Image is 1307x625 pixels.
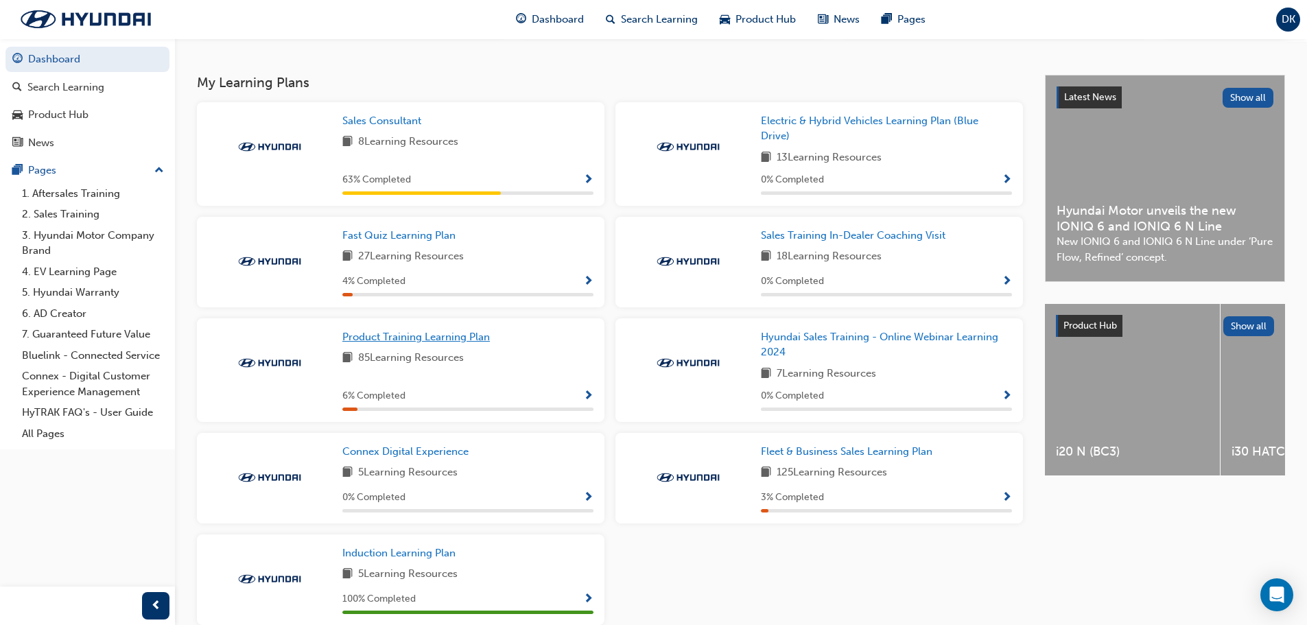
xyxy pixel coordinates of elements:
[1223,88,1274,108] button: Show all
[5,47,169,72] a: Dashboard
[1056,444,1209,460] span: i20 N (BC3)
[232,471,307,484] img: Trak
[1057,234,1273,265] span: New IONIQ 6 and IONIQ 6 N Line under ‘Pure Flow, Refined’ concept.
[761,464,771,482] span: book-icon
[342,591,416,607] span: 100 % Completed
[777,248,882,266] span: 18 Learning Resources
[761,229,945,241] span: Sales Training In-Dealer Coaching Visit
[1223,316,1275,336] button: Show all
[12,165,23,177] span: pages-icon
[154,162,164,180] span: up-icon
[1057,86,1273,108] a: Latest NewsShow all
[1002,390,1012,403] span: Show Progress
[16,423,169,445] a: All Pages
[1002,276,1012,288] span: Show Progress
[1045,75,1285,282] a: Latest NewsShow allHyundai Motor unveils the new IONIQ 6 and IONIQ 6 N LineNew IONIQ 6 and IONIQ ...
[650,356,726,370] img: Trak
[720,11,730,28] span: car-icon
[342,445,469,458] span: Connex Digital Experience
[16,402,169,423] a: HyTRAK FAQ's - User Guide
[342,228,461,244] a: Fast Quiz Learning Plan
[16,282,169,303] a: 5. Hyundai Warranty
[12,54,23,66] span: guage-icon
[1002,174,1012,187] span: Show Progress
[761,150,771,167] span: book-icon
[583,489,593,506] button: Show Progress
[583,273,593,290] button: Show Progress
[1002,172,1012,189] button: Show Progress
[232,572,307,586] img: Trak
[28,163,56,178] div: Pages
[232,356,307,370] img: Trak
[583,174,593,187] span: Show Progress
[27,80,104,95] div: Search Learning
[342,490,405,506] span: 0 % Completed
[5,75,169,100] a: Search Learning
[342,547,456,559] span: Induction Learning Plan
[342,172,411,188] span: 63 % Completed
[12,137,23,150] span: news-icon
[583,276,593,288] span: Show Progress
[28,107,89,123] div: Product Hub
[342,566,353,583] span: book-icon
[583,591,593,608] button: Show Progress
[650,471,726,484] img: Trak
[777,150,882,167] span: 13 Learning Resources
[1002,492,1012,504] span: Show Progress
[16,366,169,402] a: Connex - Digital Customer Experience Management
[16,261,169,283] a: 4. EV Learning Page
[897,12,926,27] span: Pages
[5,130,169,156] a: News
[621,12,698,27] span: Search Learning
[834,12,860,27] span: News
[761,331,998,359] span: Hyundai Sales Training - Online Webinar Learning 2024
[583,388,593,405] button: Show Progress
[735,12,796,27] span: Product Hub
[650,255,726,268] img: Trak
[761,388,824,404] span: 0 % Completed
[16,225,169,261] a: 3. Hyundai Motor Company Brand
[342,444,474,460] a: Connex Digital Experience
[606,11,615,28] span: search-icon
[16,183,169,204] a: 1. Aftersales Training
[342,464,353,482] span: book-icon
[583,492,593,504] span: Show Progress
[342,115,421,127] span: Sales Consultant
[1260,578,1293,611] div: Open Intercom Messenger
[151,598,161,615] span: prev-icon
[342,229,456,241] span: Fast Quiz Learning Plan
[16,303,169,325] a: 6. AD Creator
[12,109,23,121] span: car-icon
[761,248,771,266] span: book-icon
[358,248,464,266] span: 27 Learning Resources
[5,102,169,128] a: Product Hub
[818,11,828,28] span: news-icon
[761,366,771,383] span: book-icon
[7,5,165,34] img: Trak
[709,5,807,34] a: car-iconProduct Hub
[1002,489,1012,506] button: Show Progress
[28,135,54,151] div: News
[16,345,169,366] a: Bluelink - Connected Service
[232,255,307,268] img: Trak
[342,388,405,404] span: 6 % Completed
[807,5,871,34] a: news-iconNews
[761,113,1012,144] a: Electric & Hybrid Vehicles Learning Plan (Blue Drive)
[358,350,464,367] span: 85 Learning Resources
[1002,388,1012,405] button: Show Progress
[761,329,1012,360] a: Hyundai Sales Training - Online Webinar Learning 2024
[761,115,978,143] span: Electric & Hybrid Vehicles Learning Plan (Blue Drive)
[342,331,490,343] span: Product Training Learning Plan
[1063,320,1117,331] span: Product Hub
[532,12,584,27] span: Dashboard
[5,158,169,183] button: Pages
[777,464,887,482] span: 125 Learning Resources
[761,274,824,290] span: 0 % Completed
[1056,315,1274,337] a: Product HubShow all
[5,44,169,158] button: DashboardSearch LearningProduct HubNews
[882,11,892,28] span: pages-icon
[761,172,824,188] span: 0 % Completed
[761,444,938,460] a: Fleet & Business Sales Learning Plan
